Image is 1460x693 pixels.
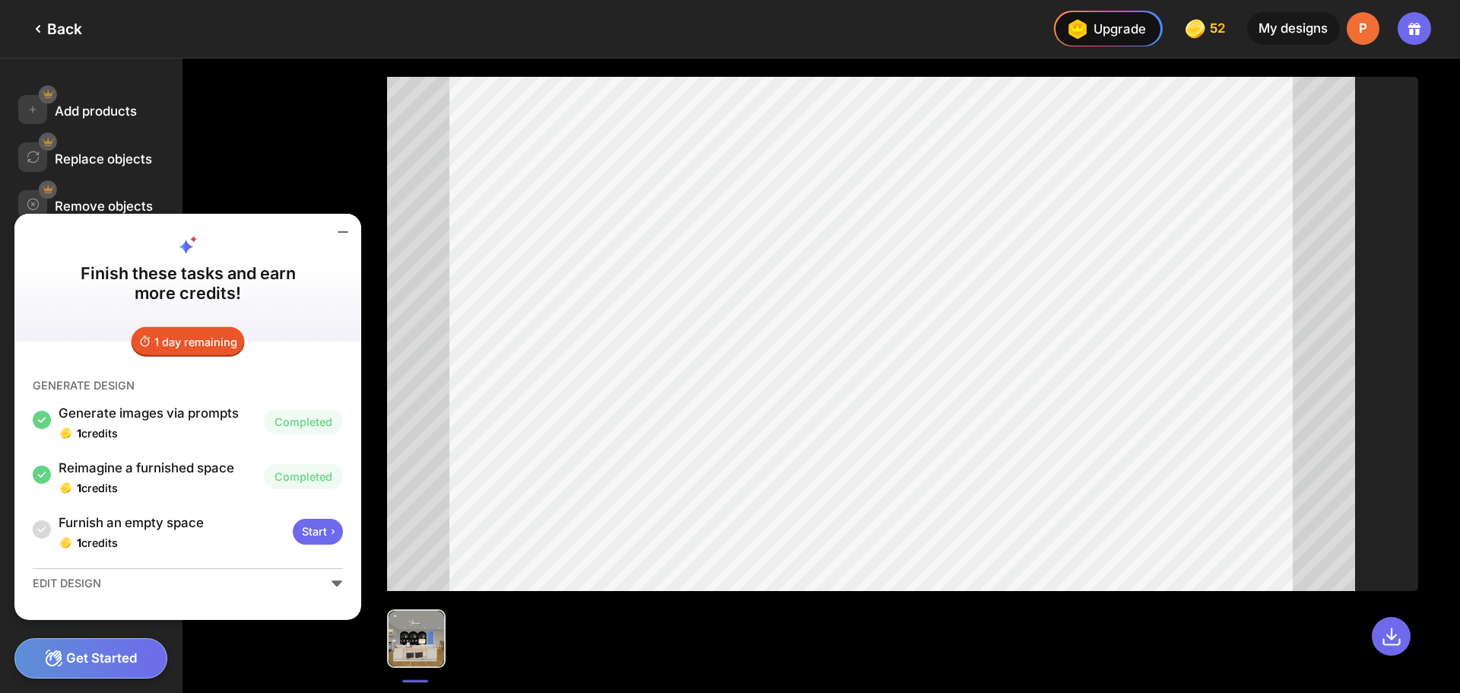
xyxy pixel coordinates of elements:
[264,409,343,434] div: Completed
[264,464,343,489] div: Completed
[55,103,137,119] div: Add products
[55,199,153,214] div: Remove objects
[77,536,81,549] span: 1
[77,482,81,494] span: 1
[67,263,309,304] div: Finish these tasks and earn more credits!
[132,327,245,356] div: 1 day remaining
[14,638,167,679] div: Get Started
[33,378,135,393] div: GENERATE DESIGN
[33,576,101,590] div: EDIT DESIGN
[59,459,257,477] div: Reimagine a furnished space
[1347,12,1379,45] div: P
[77,536,118,550] div: credits
[1062,14,1146,43] div: Upgrade
[77,426,118,440] div: credits
[55,151,152,167] div: Replace objects
[77,481,118,495] div: credits
[1210,21,1229,36] span: 52
[1247,12,1340,45] div: My designs
[59,513,286,532] div: Furnish an empty space
[1062,14,1091,43] img: upgrade-nav-btn-icon.gif
[59,404,257,422] div: Generate images via prompts
[29,20,82,38] div: Back
[77,427,81,440] span: 1
[293,519,343,545] div: Start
